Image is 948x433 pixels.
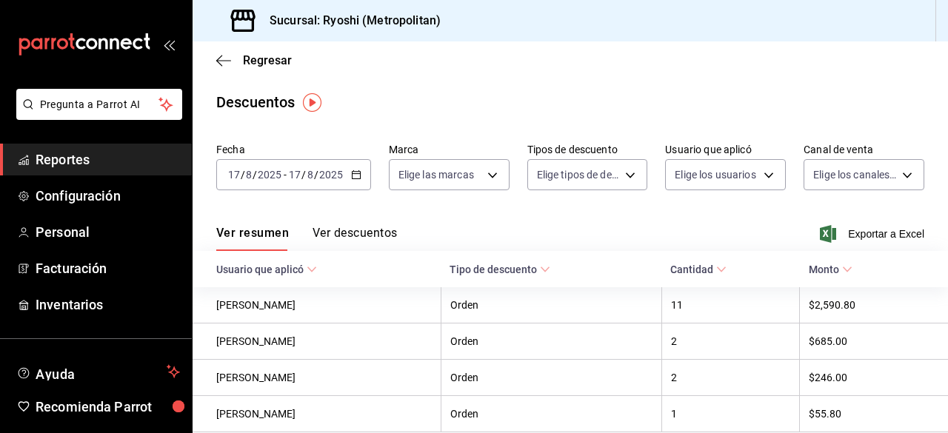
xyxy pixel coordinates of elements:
[36,186,180,206] span: Configuración
[36,222,180,242] span: Personal
[314,169,318,181] span: /
[661,396,799,432] th: 1
[193,360,441,396] th: [PERSON_NAME]
[216,264,317,275] span: Usuario que aplicó
[537,167,621,182] span: Elige tipos de descuento
[16,89,182,120] button: Pregunta a Parrot AI
[36,258,180,278] span: Facturación
[809,264,852,275] span: Monto
[813,167,897,182] span: Elige los canales de venta
[303,93,321,112] img: Tooltip marker
[284,169,287,181] span: -
[36,397,180,417] span: Recomienda Parrot
[243,53,292,67] span: Regresar
[257,169,282,181] input: ----
[823,225,924,243] button: Exportar a Excel
[661,323,799,360] th: 2
[318,169,344,181] input: ----
[193,287,441,323] th: [PERSON_NAME]
[665,144,786,155] label: Usuario que aplicó
[804,144,924,155] label: Canal de venta
[313,226,397,251] button: Ver descuentos
[36,363,161,380] span: Ayuda
[389,144,510,155] label: Marca
[307,169,314,181] input: --
[258,12,441,30] h3: Sucursal: Ryoshi (Metropolitan)
[253,169,257,181] span: /
[245,169,253,181] input: --
[241,169,245,181] span: /
[36,295,180,315] span: Inventarios
[216,144,371,155] label: Fecha
[450,264,550,275] span: Tipo de descuento
[10,107,182,123] a: Pregunta a Parrot AI
[227,169,241,181] input: --
[661,360,799,396] th: 2
[40,97,159,113] span: Pregunta a Parrot AI
[216,226,397,251] div: navigation tabs
[800,323,948,360] th: $685.00
[398,167,474,182] span: Elige las marcas
[670,264,727,275] span: Cantidad
[800,396,948,432] th: $55.80
[216,53,292,67] button: Regresar
[441,396,661,432] th: Orden
[800,287,948,323] th: $2,590.80
[441,287,661,323] th: Orden
[800,360,948,396] th: $246.00
[193,396,441,432] th: [PERSON_NAME]
[301,169,306,181] span: /
[36,150,180,169] span: Reportes
[527,144,648,155] label: Tipos de descuento
[193,323,441,360] th: [PERSON_NAME]
[216,226,289,251] button: Ver resumen
[661,287,799,323] th: 11
[163,38,175,50] button: open_drawer_menu
[441,360,661,396] th: Orden
[441,323,661,360] th: Orden
[675,167,755,182] span: Elige los usuarios
[216,91,295,113] div: Descuentos
[288,169,301,181] input: --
